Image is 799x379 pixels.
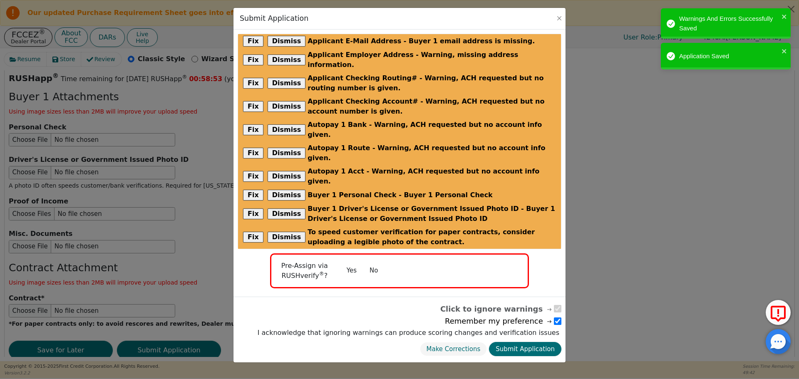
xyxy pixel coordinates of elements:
span: Autopay 1 Bank - Warning, ACH requested but no account info given. [308,120,556,140]
button: Fix [243,232,263,243]
div: Application Saved [679,52,779,61]
div: Warnings And Errors Successfully Saved [679,14,779,33]
button: Dismiss [268,54,306,65]
button: No [363,263,385,278]
button: Dismiss [268,148,306,159]
button: Fix [243,148,263,159]
button: Dismiss [268,208,306,219]
span: Autopay 1 Route - Warning, ACH requested but no account info given. [308,143,556,163]
button: close [782,12,787,21]
span: Buyer 1 Personal Check - Buyer 1 Personal Check [308,190,493,200]
button: Fix [243,101,263,112]
h3: Submit Application [240,14,308,23]
span: Click to ignore warnings [440,303,553,315]
button: Fix [243,36,263,47]
button: Fix [243,171,263,182]
button: Fix [243,208,263,219]
span: Applicant Employer Address - Warning, missing address information. [308,50,556,70]
button: Dismiss [268,101,306,112]
button: Report Error to FCC [766,300,791,325]
sup: ® [319,271,324,277]
button: Close [555,14,563,22]
button: Dismiss [268,124,306,135]
span: Pre-Assign via RUSHverify ? [281,262,328,280]
button: Dismiss [268,190,306,201]
button: Submit Application [489,342,561,357]
span: Autopay 1 Acct - Warning, ACH requested but no account info given. [308,166,556,186]
button: Dismiss [268,171,306,182]
span: Remember my preference [445,315,553,327]
button: Dismiss [268,232,306,243]
label: I acknowledge that ignoring warnings can produce scoring changes and verification issues [256,328,561,338]
button: Make Corrections [420,342,487,357]
span: Applicant Checking Account# - Warning, ACH requested but no account number is given. [308,97,556,116]
button: Yes [340,263,363,278]
button: Fix [243,124,263,135]
button: Fix [243,78,263,89]
button: close [782,46,787,56]
span: Applicant Checking Routing# - Warning, ACH requested but no routing number is given. [308,73,556,93]
span: Buyer 1 Driver's License or Government Issued Photo ID - Buyer 1 Driver's License or Government I... [308,204,556,224]
span: Applicant E-Mail Address - Buyer 1 email address is missing. [308,36,535,46]
button: Dismiss [268,36,306,47]
span: To speed customer verification for paper contracts, consider uploading a legible photo of the con... [308,227,556,247]
button: Fix [243,54,263,65]
button: Dismiss [268,78,306,89]
button: Fix [243,190,263,201]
